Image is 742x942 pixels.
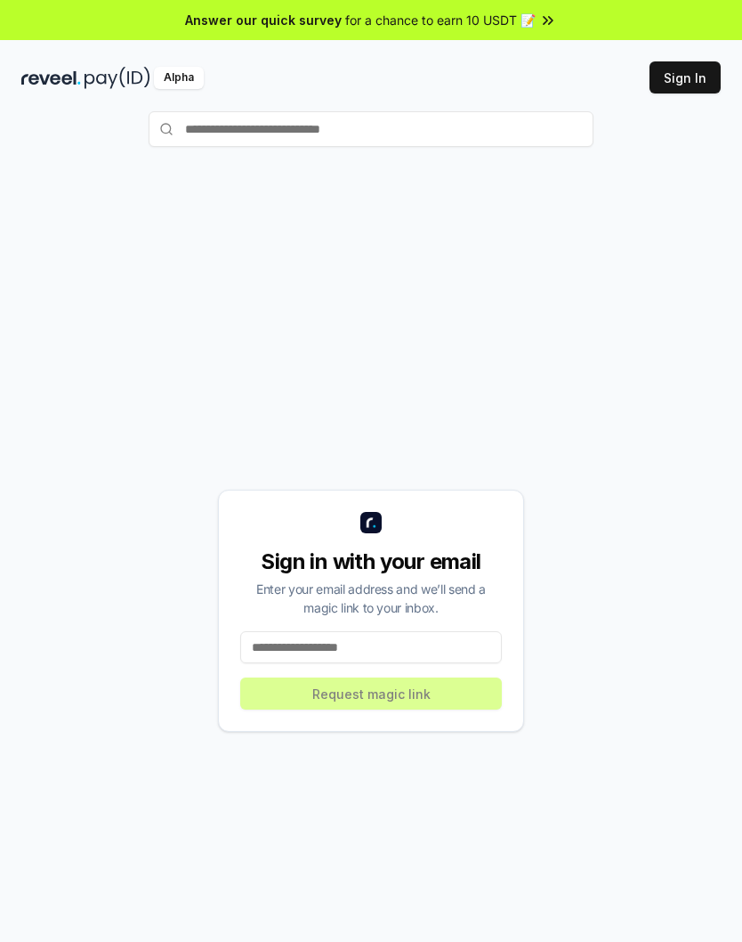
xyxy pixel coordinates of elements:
[360,512,382,533] img: logo_small
[649,61,721,93] button: Sign In
[154,67,204,89] div: Alpha
[345,11,536,29] span: for a chance to earn 10 USDT 📝
[185,11,342,29] span: Answer our quick survey
[21,67,81,89] img: reveel_dark
[85,67,150,89] img: pay_id
[240,548,502,576] div: Sign in with your email
[240,580,502,617] div: Enter your email address and we’ll send a magic link to your inbox.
